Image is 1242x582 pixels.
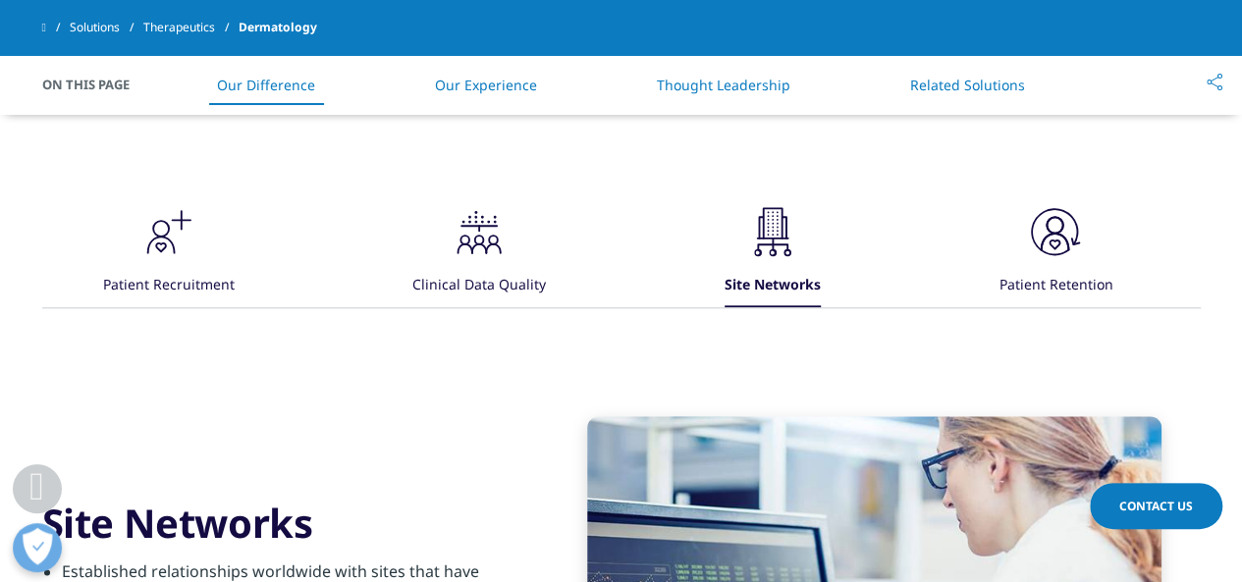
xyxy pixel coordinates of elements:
a: Solutions [70,10,143,45]
button: Patient Retention [996,202,1112,307]
a: Our Difference [217,76,315,94]
h3: Site Networks [42,499,518,548]
div: Patient Recruitment [103,265,235,307]
span: On This Page [42,75,150,94]
div: Site Networks [725,265,821,307]
a: Therapeutics [143,10,239,45]
a: Our Experience [435,76,537,94]
span: Dermatology [239,10,317,45]
a: Related Solutions [910,76,1025,94]
button: Patient Recruitment [100,202,235,307]
button: Clinical Data Quality [409,202,546,307]
button: Site Networks [722,202,821,307]
div: Clinical Data Quality [412,265,546,307]
a: Thought Leadership [657,76,790,94]
a: Contact Us [1090,483,1222,529]
div: Patient Retention [999,265,1112,307]
span: Contact Us [1119,498,1193,514]
button: Open Preferences [13,523,62,572]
